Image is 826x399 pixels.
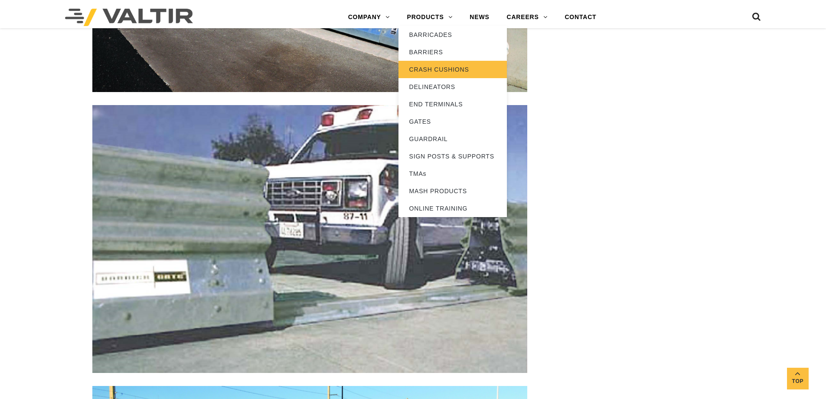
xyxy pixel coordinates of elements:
a: CONTACT [556,9,605,26]
a: MASH PRODUCTS [398,182,507,200]
img: Valtir [65,9,193,26]
a: ONLINE TRAINING [398,200,507,217]
a: NEWS [461,9,498,26]
a: BARRIERS [398,43,507,61]
a: CRASH CUSHIONS [398,61,507,78]
a: CAREERS [498,9,556,26]
a: DELINEATORS [398,78,507,96]
a: Top [787,368,809,389]
a: GATES [398,113,507,130]
span: Top [787,376,809,386]
a: END TERMINALS [398,96,507,113]
a: COMPANY [340,9,398,26]
a: PRODUCTS [398,9,461,26]
a: GUARDRAIL [398,130,507,148]
a: SIGN POSTS & SUPPORTS [398,148,507,165]
a: BARRICADES [398,26,507,43]
a: TMAs [398,165,507,182]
